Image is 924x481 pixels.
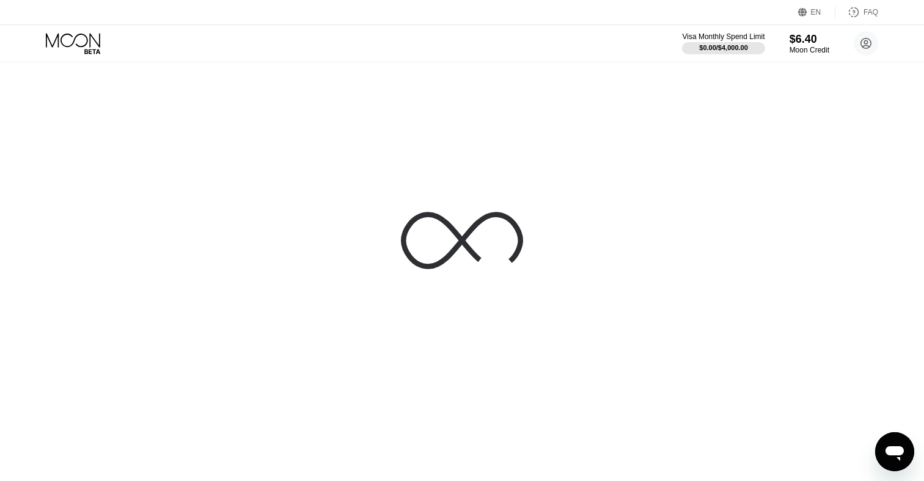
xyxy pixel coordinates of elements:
div: Moon Credit [790,46,829,54]
div: EN [798,6,835,18]
div: FAQ [835,6,878,18]
div: FAQ [864,8,878,16]
iframe: Button to launch messaging window [875,432,914,471]
div: Visa Monthly Spend Limit [682,32,765,41]
div: $6.40Moon Credit [790,33,829,54]
div: $6.40 [790,33,829,46]
div: $0.00 / $4,000.00 [699,44,748,51]
div: Visa Monthly Spend Limit$0.00/$4,000.00 [682,32,765,54]
div: EN [811,8,821,16]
